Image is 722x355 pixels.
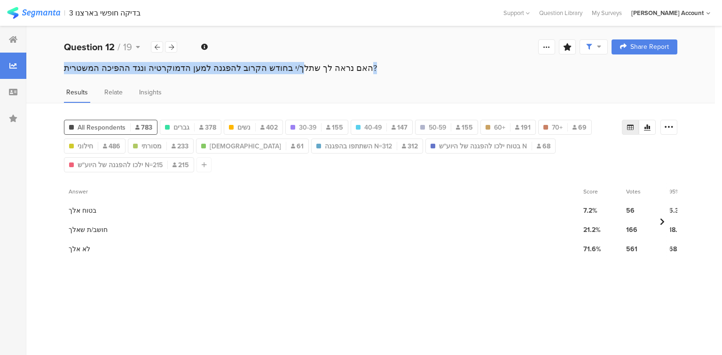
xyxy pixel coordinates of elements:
span: ילכו להפגנה של היוע"ש N=215 [78,160,163,170]
span: 561 [626,244,637,254]
span: 56 [626,206,635,216]
span: 166 [626,225,637,235]
span: Score [583,187,598,196]
div: [PERSON_NAME] Account [631,8,704,17]
span: / [118,40,120,54]
section: חושב/ת שאלך [69,225,108,235]
span: 147 [392,123,408,132]
span: 233 [172,141,188,151]
span: 155 [456,123,473,132]
span: 40-49 [364,123,382,132]
span: 7.2% [583,206,597,216]
span: 191 [515,123,531,132]
span: בטוח ילכו להפגנה של היוע"ש N [439,141,527,151]
span: Results [66,87,88,97]
span: 21.2% [583,225,601,235]
span: 486 [103,141,120,151]
div: האם נראה לך שתלך/י בחודש הקרוב להפגנה למען הדמוקרטיה ונגד ההפיכה המשטרית? [64,62,677,74]
span: נשים [237,123,251,132]
span: 68 [537,141,550,151]
span: 60+ [494,123,505,132]
span: [DEMOGRAPHIC_DATA] [210,141,281,151]
span: 61 [291,141,304,151]
img: segmanta logo [7,7,60,19]
span: Votes [626,187,641,196]
span: Insights [139,87,162,97]
span: 50-59 [429,123,446,132]
span: 155 [326,123,343,132]
a: My Surveys [587,8,627,17]
section: בטוח אלך [69,206,96,216]
span: חילוני [78,141,93,151]
div: Support [503,6,530,20]
span: 783 [135,123,152,132]
a: Question Library [534,8,587,17]
span: גברים [173,123,189,132]
span: Share Report [630,44,669,50]
div: 3 בדיקה חופשי בארצנו [69,8,141,17]
section: לא אלך [69,244,90,254]
span: 378 [199,123,216,132]
span: 70+ [552,123,563,132]
span: Answer [69,187,88,196]
b: Question 12 [64,40,115,54]
span: 312 [402,141,418,151]
span: 69 [573,123,587,132]
span: 30-39 [299,123,316,132]
span: 215 [173,160,189,170]
span: מסורתי [141,141,162,151]
span: Relate [104,87,123,97]
span: 19 [123,40,132,54]
span: All Respondents [78,123,126,132]
span: 402 [260,123,278,132]
div: | [64,8,65,18]
span: 71.6% [583,244,601,254]
span: השתתפו בהפגנה N=312 [325,141,392,151]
